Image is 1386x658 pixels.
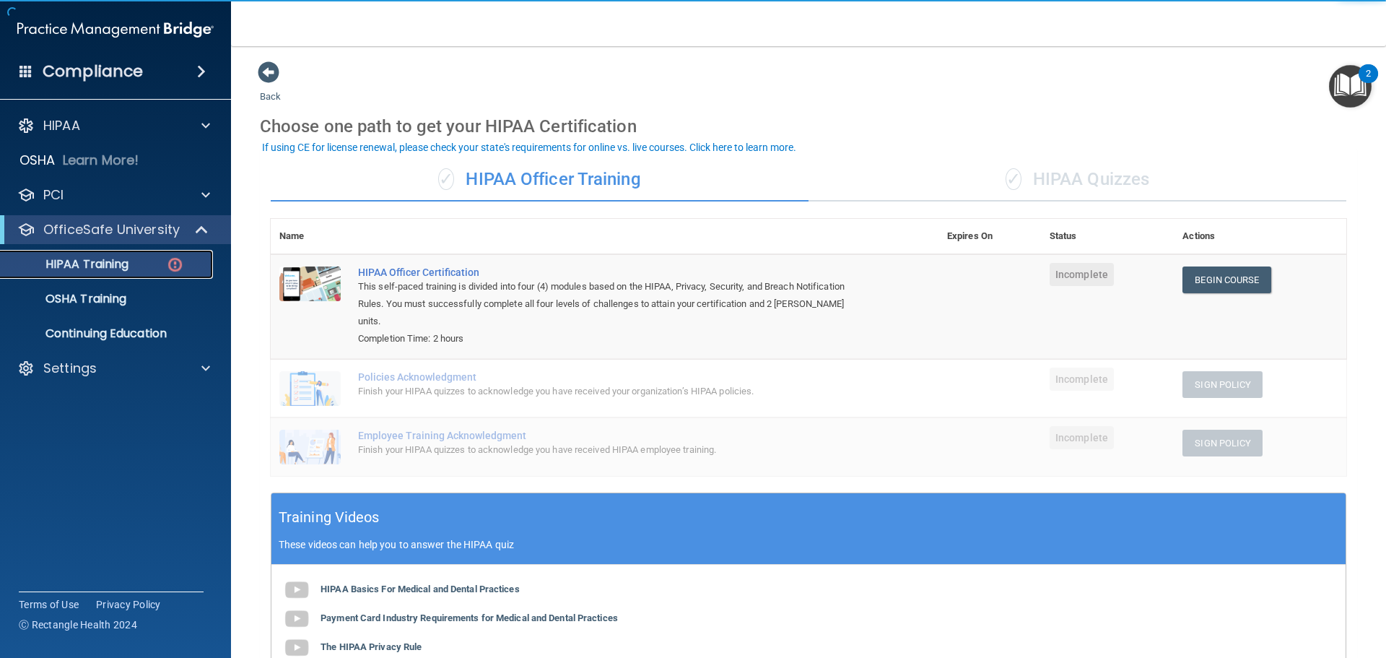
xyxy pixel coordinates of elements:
div: Employee Training Acknowledgment [358,430,866,441]
p: OSHA Training [9,292,126,306]
b: The HIPAA Privacy Rule [321,641,422,652]
button: Sign Policy [1182,430,1263,456]
p: Learn More! [63,152,139,169]
p: Settings [43,360,97,377]
div: Completion Time: 2 hours [358,330,866,347]
a: Back [260,74,281,102]
img: gray_youtube_icon.38fcd6cc.png [282,605,311,633]
span: ✓ [438,168,454,190]
p: OSHA [19,152,56,169]
b: Payment Card Industry Requirements for Medical and Dental Practices [321,612,618,623]
div: HIPAA Quizzes [808,158,1346,202]
p: Continuing Education [9,326,206,341]
th: Status [1041,219,1174,254]
th: Expires On [938,219,1041,254]
p: OfficeSafe University [43,221,180,238]
div: Choose one path to get your HIPAA Certification [260,105,1357,147]
th: Name [271,219,349,254]
div: Finish your HIPAA quizzes to acknowledge you have received your organization’s HIPAA policies. [358,383,866,400]
iframe: Drift Widget Chat Controller [1136,555,1369,613]
a: OfficeSafe University [17,221,209,238]
p: PCI [43,186,64,204]
a: Settings [17,360,210,377]
div: 2 [1366,74,1371,92]
p: HIPAA Training [9,257,128,272]
span: Ⓒ Rectangle Health 2024 [19,618,137,632]
button: Open Resource Center, 2 new notifications [1329,65,1372,108]
a: Terms of Use [19,597,79,612]
button: Sign Policy [1182,371,1263,398]
a: PCI [17,186,210,204]
div: Finish your HIPAA quizzes to acknowledge you have received HIPAA employee training. [358,441,866,459]
span: Incomplete [1050,426,1114,449]
h5: Training Videos [279,505,380,530]
p: These videos can help you to answer the HIPAA quiz [279,539,1338,550]
a: Begin Course [1182,267,1270,293]
span: Incomplete [1050,368,1114,391]
a: HIPAA Officer Certification [358,267,866,278]
b: HIPAA Basics For Medical and Dental Practices [321,584,520,594]
img: PMB logo [17,15,214,44]
img: danger-circle.6113f641.png [166,256,184,274]
span: ✓ [1006,168,1021,190]
div: HIPAA Officer Training [271,158,808,202]
div: If using CE for license renewal, please check your state's requirements for online vs. live cours... [262,142,796,152]
a: Privacy Policy [96,597,161,612]
img: gray_youtube_icon.38fcd6cc.png [282,576,311,605]
a: HIPAA [17,117,210,134]
th: Actions [1174,219,1346,254]
h4: Compliance [43,61,143,82]
p: HIPAA [43,117,80,134]
button: If using CE for license renewal, please check your state's requirements for online vs. live cours... [260,140,798,155]
div: Policies Acknowledgment [358,371,866,383]
span: Incomplete [1050,263,1114,286]
div: This self-paced training is divided into four (4) modules based on the HIPAA, Privacy, Security, ... [358,278,866,330]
